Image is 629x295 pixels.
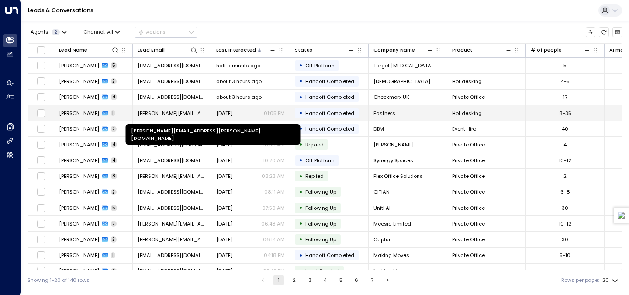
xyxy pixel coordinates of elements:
div: • [299,218,303,229]
div: Last Interacted [216,46,256,54]
span: Channel: [81,27,123,37]
td: - [447,58,526,73]
span: Hot desking [452,110,482,117]
span: 1 [111,252,115,258]
label: Rows per page: [561,277,599,284]
span: Private Office [452,236,485,243]
span: Checkmarx UK [373,94,409,101]
span: Toggle select row [37,219,45,228]
div: 40 [562,125,568,132]
span: Aug 08, 2025 [216,110,232,117]
span: Captur [373,236,391,243]
span: Benita Mayhead [59,125,99,132]
span: kmartin@targetovariancancer.org.uk [138,62,206,69]
span: 2 [111,189,117,195]
span: Aug 08, 2025 [216,205,232,212]
span: Leigh Blanks [59,252,99,259]
span: rowan@captur.ai [138,236,206,243]
div: Product [452,46,473,54]
span: Private Office [452,173,485,180]
span: 2 [111,126,117,132]
span: Hot desking [452,78,482,85]
span: Uniti AI [373,205,391,212]
span: Private Office [452,141,485,148]
div: Lead Email [138,46,165,54]
span: Handoff Completed [305,252,354,259]
button: Go to page 6 [351,275,362,285]
span: ms@devono.com [138,78,206,85]
p: 01:05 PM [264,110,285,117]
span: 2 [111,78,117,84]
button: Go to next page [382,275,393,285]
span: 0 [111,268,117,274]
span: Replied [305,173,324,180]
div: [PERSON_NAME][EMAIL_ADDRESS][PERSON_NAME][DOMAIN_NAME] [126,124,301,145]
div: 10-12 [559,157,571,164]
span: All [107,29,113,35]
span: Following Up [305,220,336,227]
span: Ben Tian [59,188,99,195]
span: Rafe Harris [59,157,99,164]
span: Toggle select row [37,267,45,275]
button: Customize [586,27,596,37]
button: page 1 [273,275,284,285]
p: 06:48 AM [261,220,285,227]
span: Oliver.Levesley@knightfrank.com [138,110,206,117]
span: Handoff Completed [305,110,354,117]
span: Toggle select row [37,140,45,149]
button: Go to page 2 [289,275,300,285]
div: 2 [563,173,567,180]
a: Leads & Conversations [28,7,93,14]
span: 4 [111,157,117,163]
span: Off Platform [305,62,335,69]
div: • [299,233,303,245]
span: Agents [31,30,48,35]
span: Flex Office Solutions [373,173,423,180]
div: • [299,91,303,103]
span: Aug 08, 2025 [216,188,232,195]
button: Actions [135,27,197,37]
span: DBM [373,125,384,132]
span: 2 [52,29,60,35]
span: Aug 08, 2025 [216,157,232,164]
span: Yiqiang Zhao [59,141,99,148]
span: 8 [111,173,117,179]
span: Looper [373,141,414,148]
span: Toggle select row [37,172,45,180]
div: - [564,267,567,274]
div: 4 [563,141,567,148]
button: Go to page 7 [367,275,377,285]
span: Off Platform [305,157,335,164]
span: rharris@synergyspaces.co.uk [138,157,206,164]
p: 08:11 AM [264,188,285,195]
span: Toggle select row [37,61,45,70]
button: Go to page 4 [320,275,331,285]
div: Last Interacted [216,46,276,54]
p: 04:18 PM [264,252,285,259]
span: Toggle select row [37,125,45,133]
p: 03:42 PM [263,267,285,274]
span: DeVono [373,78,430,85]
span: Rowan Lennox [59,236,99,243]
span: inbar.edri@checkmarx.com [138,94,206,101]
span: Hayley Perry [59,220,99,227]
div: 30 [562,236,568,243]
span: Toggle select row [37,93,45,101]
span: 4 [111,94,117,100]
span: hayley.perry@flexioffices.com [138,220,206,227]
span: 5 [111,205,117,211]
div: 17 [563,94,567,101]
span: 2 [111,221,117,227]
div: • [299,154,303,166]
div: # of people [531,46,591,54]
span: Replied [305,141,324,148]
span: 4 [111,142,117,148]
span: Private Office [452,220,485,227]
div: 8-35 [559,110,571,117]
span: CITIAN [373,188,390,195]
td: - [447,264,526,279]
div: • [299,75,303,87]
span: lb@makingmoves.london [138,267,206,274]
div: • [299,250,303,261]
span: Private Office [452,205,485,212]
